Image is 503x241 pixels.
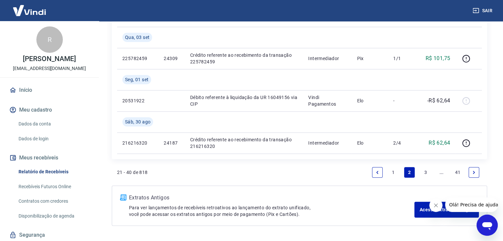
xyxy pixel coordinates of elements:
a: Disponibilização de agenda [16,209,91,223]
p: 2/4 [393,140,413,146]
ul: Pagination [369,164,482,180]
p: Intermediador [308,55,346,62]
a: Page 3 [420,167,431,178]
a: Dados da conta [16,117,91,131]
p: 24309 [164,55,179,62]
p: Débito referente à liquidação da UR 16049156 via CIP [190,94,298,107]
img: ícone [120,194,126,200]
button: Meus recebíveis [8,151,91,165]
p: - [393,97,413,104]
p: 1/1 [393,55,413,62]
p: [PERSON_NAME] [23,55,76,62]
a: Relatório de Recebíveis [16,165,91,179]
iframe: Botão para abrir a janela de mensagens [477,215,498,236]
p: 216216320 [122,140,153,146]
p: -R$ 62,64 [427,97,450,105]
a: Page 2 is your current page [404,167,415,178]
p: R$ 62,64 [429,139,450,147]
p: Pix [357,55,383,62]
a: Dados de login [16,132,91,146]
p: Crédito referente ao recebimento da transação 225782459 [190,52,298,65]
a: Previous page [372,167,383,178]
div: R [36,26,63,53]
a: Início [8,83,91,97]
a: Jump forward [436,167,447,178]
p: Crédito referente ao recebimento da transação 216216320 [190,136,298,150]
p: Elo [357,140,383,146]
p: 225782459 [122,55,153,62]
p: Vindi Pagamentos [308,94,346,107]
span: Sáb, 30 ago [125,119,150,125]
p: Extratos Antigos [129,194,414,202]
p: Intermediador [308,140,346,146]
iframe: Mensagem da empresa [445,197,498,212]
p: R$ 101,75 [426,54,450,62]
p: Elo [357,97,383,104]
button: Sair [471,5,495,17]
p: Para ver lançamentos de recebíveis retroativos ao lançamento do extrato unificado, você pode aces... [129,204,414,218]
a: Next page [469,167,479,178]
a: Acesse Extratos Antigos [414,202,479,218]
span: Seg, 01 set [125,76,148,83]
a: Contratos com credores [16,194,91,208]
img: Vindi [8,0,51,20]
a: Recebíveis Futuros Online [16,180,91,193]
button: Meu cadastro [8,103,91,117]
p: 24187 [164,140,179,146]
span: Qua, 03 set [125,34,149,41]
iframe: Fechar mensagem [429,199,442,212]
span: Olá! Precisa de ajuda? [4,5,56,10]
a: Page 41 [452,167,463,178]
p: 21 - 40 de 818 [117,169,148,176]
p: 20531922 [122,97,153,104]
p: [EMAIL_ADDRESS][DOMAIN_NAME] [13,65,86,72]
a: Page 1 [388,167,399,178]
